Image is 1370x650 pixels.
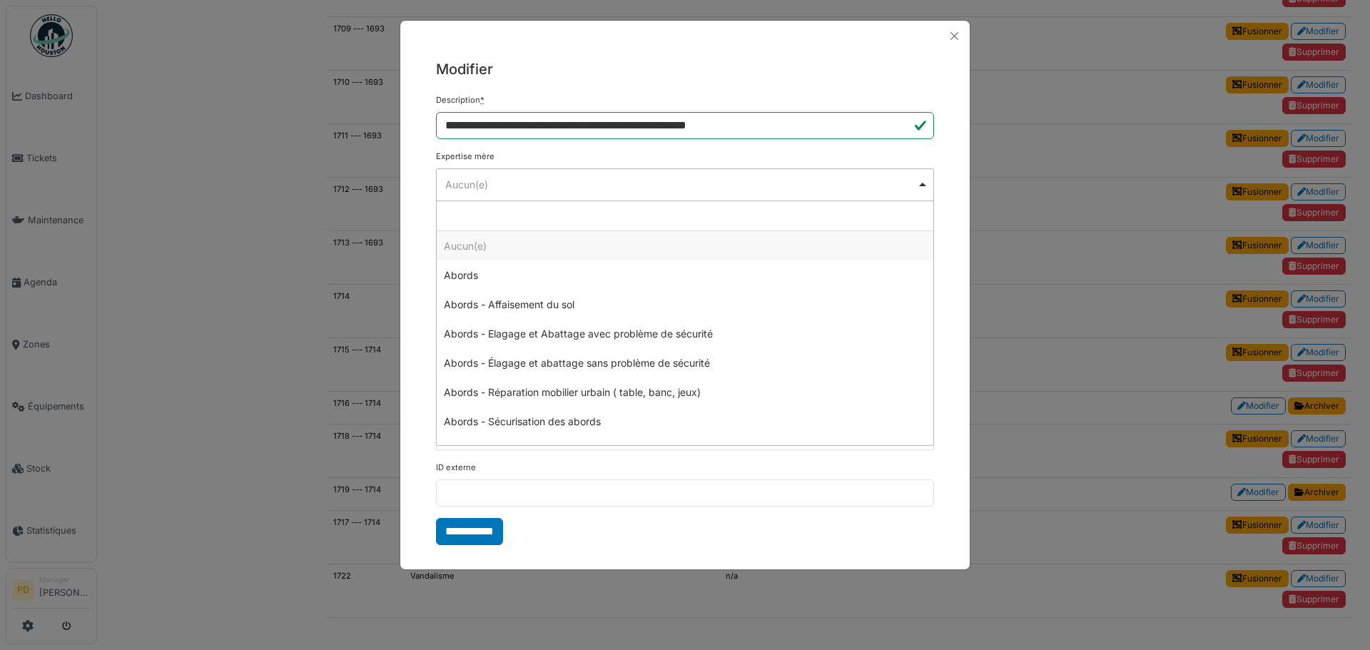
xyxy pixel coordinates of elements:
label: Description [436,94,484,106]
abbr: Requis [480,95,484,105]
label: Expertise mère [436,151,494,163]
div: Ascenseurs [437,436,933,465]
div: Aucun(e) [437,231,933,260]
h5: Modifier [436,59,934,80]
div: Abords - Élagage et abattage sans problème de sécurité [437,348,933,377]
div: Aucun(e) [445,177,917,192]
div: Abords - Affaisement du sol [437,290,933,319]
input: Aucun(e) [437,201,933,231]
label: ID externe [436,462,476,474]
div: Abords - Elagage et Abattage avec problème de sécurité [437,319,933,348]
div: Abords - Réparation mobilier urbain ( table, banc, jeux) [437,377,933,407]
div: Abords - Sécurisation des abords [437,407,933,436]
div: Abords [437,260,933,290]
button: Close [945,26,964,46]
